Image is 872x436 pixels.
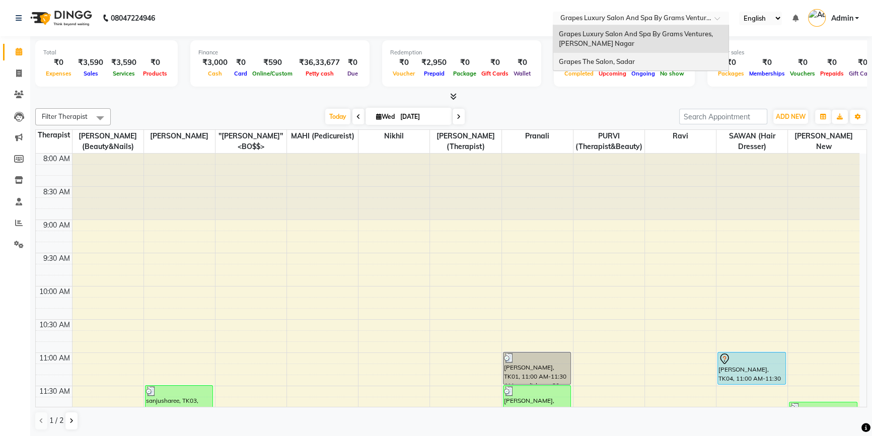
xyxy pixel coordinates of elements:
[295,57,344,68] div: ₹36,33,677
[511,57,533,68] div: ₹0
[715,70,747,77] span: Packages
[747,70,787,77] span: Memberships
[41,154,72,164] div: 8:00 AM
[42,112,88,120] span: Filter Therapist
[479,70,511,77] span: Gift Cards
[49,415,63,426] span: 1 / 2
[818,70,846,77] span: Prepaids
[421,70,447,77] span: Prepaid
[303,70,336,77] span: Petty cash
[36,130,72,140] div: Therapist
[72,130,143,153] span: [PERSON_NAME] (beauty&nails)
[74,57,107,68] div: ₹3,590
[553,25,729,71] ng-dropdown-panel: Options list
[679,109,767,124] input: Search Appointment
[41,187,72,197] div: 8:30 AM
[629,70,658,77] span: Ongoing
[43,48,170,57] div: Total
[511,70,533,77] span: Wallet
[716,130,787,153] span: SAWAN (hair dresser)
[37,353,72,364] div: 11:00 AM
[479,57,511,68] div: ₹0
[787,57,818,68] div: ₹0
[718,352,785,384] div: [PERSON_NAME], TK04, 11:00 AM-11:30 AM, Hair Cut [DEMOGRAPHIC_DATA] (30 mins)
[503,352,571,384] div: [PERSON_NAME], TK01, 11:00 AM-11:30 AM, swedish spa 30 min
[562,70,596,77] span: Completed
[81,70,101,77] span: Sales
[831,13,853,24] span: Admin
[390,57,417,68] div: ₹0
[390,48,533,57] div: Redemption
[788,130,859,153] span: [PERSON_NAME] new
[43,57,74,68] div: ₹0
[451,57,479,68] div: ₹0
[430,130,501,153] span: [PERSON_NAME] (Therapist)
[325,109,350,124] span: Today
[26,4,95,32] img: logo
[215,130,286,153] span: "[PERSON_NAME]'' <BO$$>
[645,130,716,142] span: ravi
[573,130,644,153] span: PURVI (therapist&Beauty)
[144,130,215,142] span: [PERSON_NAME]
[390,70,417,77] span: Voucher
[37,386,72,397] div: 11:30 AM
[374,113,397,120] span: Wed
[43,70,74,77] span: Expenses
[232,57,250,68] div: ₹0
[110,70,137,77] span: Services
[344,57,361,68] div: ₹0
[198,57,232,68] div: ₹3,000
[250,57,295,68] div: ₹590
[502,130,573,142] span: pranali
[111,4,155,32] b: 08047224946
[205,70,225,77] span: Cash
[658,70,687,77] span: No show
[140,57,170,68] div: ₹0
[232,70,250,77] span: Card
[715,57,747,68] div: ₹0
[558,57,634,65] span: Grapes The Salon, Sadar
[358,130,429,142] span: nikhil
[417,57,451,68] div: ₹2,950
[287,130,358,142] span: MAHI (pedicureist)
[397,109,448,124] input: 2025-09-03
[41,220,72,231] div: 9:00 AM
[596,70,629,77] span: Upcoming
[37,320,72,330] div: 10:30 AM
[451,70,479,77] span: Package
[107,57,140,68] div: ₹3,590
[773,110,808,124] button: ADD NEW
[808,9,826,27] img: Admin
[787,70,818,77] span: Vouchers
[558,30,714,48] span: Grapes Luxury Salon And Spa By Grams Ventures, [PERSON_NAME] Nagar
[198,48,361,57] div: Finance
[747,57,787,68] div: ₹0
[250,70,295,77] span: Online/Custom
[776,113,806,120] span: ADD NEW
[37,286,72,297] div: 10:00 AM
[140,70,170,77] span: Products
[41,253,72,264] div: 9:30 AM
[818,57,846,68] div: ₹0
[146,386,213,417] div: sanjusharee, TK03, 11:30 AM-12:00 PM, Blow Dry With Outcurls/ Straight (30 mins)
[345,70,360,77] span: Due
